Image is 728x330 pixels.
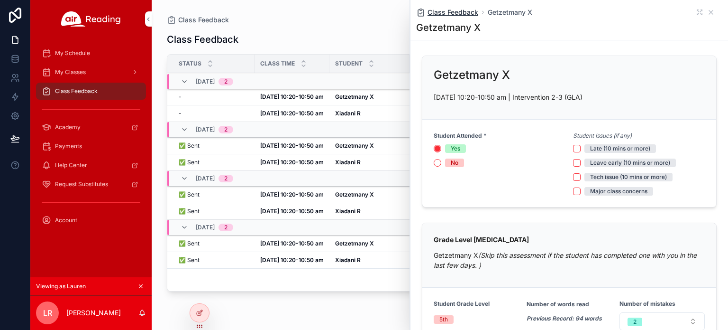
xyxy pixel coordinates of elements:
a: [DATE] 10:20-10:50 am [260,110,324,117]
a: ✅ Sent [179,207,249,215]
a: [DATE] 10:20-10:50 am [260,256,324,264]
span: [DATE] [196,126,215,133]
span: Student [335,60,363,67]
strong: [DATE] 10:20-10:50 am [260,256,324,264]
span: - [179,93,182,101]
span: Help Center [55,161,87,169]
span: [DATE] [196,224,215,231]
em: Student Issues (if any) [573,132,632,140]
div: Major class concerns [590,187,647,196]
strong: Xiadani R [335,256,361,264]
span: ✅ Sent [179,256,200,264]
img: App logo [61,11,121,27]
span: Account [55,217,77,224]
span: ✅ Sent [179,240,200,247]
span: Payments [55,142,82,150]
span: Class Feedback [428,8,478,17]
p: [DATE] 10:20-10:50 am | Intervention 2-3 (GLA) [434,92,705,102]
a: Help Center [36,157,146,174]
strong: Student Attended * [434,132,487,140]
strong: Xiadani R [335,159,361,166]
strong: Xiadani R [335,207,361,215]
a: - [179,93,249,101]
a: ✅ Sent [179,191,249,198]
span: Class Feedback [55,87,98,95]
strong: [DATE] 10:20-10:50 am [260,93,324,100]
span: [DATE] [196,175,215,182]
a: Getzetmany X [335,240,404,247]
span: My Schedule [55,49,90,57]
span: Viewing as Lauren [36,283,86,290]
strong: Getzetmany X [335,93,374,100]
a: ✅ Sent [179,240,249,247]
a: [DATE] 10:20-10:50 am [260,207,324,215]
strong: Getzetmany X [335,191,374,198]
a: Account [36,212,146,229]
a: Class Feedback [416,8,478,17]
div: Tech issue (10 mins or more) [590,173,667,181]
a: Request Substitutes [36,176,146,193]
div: 5th [439,315,448,324]
div: Leave early (10 mins or more) [590,159,670,167]
strong: Student Grade Level [434,300,490,308]
a: [DATE] 10:20-10:50 am [260,159,324,166]
strong: Number of mistakes [619,300,675,308]
span: - [179,110,182,117]
div: Late (10 mins or more) [590,144,650,153]
span: Getzetmany X [488,8,532,17]
strong: Number of words read [527,301,589,308]
a: ✅ Sent [179,142,249,150]
a: Payments [36,138,146,155]
div: 2 [224,78,227,85]
span: Class Feedback [178,15,229,25]
a: ✅ Sent [179,159,249,166]
a: Getzetmany X [335,93,404,101]
strong: [DATE] 10:20-10:50 am [260,207,324,215]
h1: Class Feedback [167,33,238,46]
div: No [451,159,458,167]
h2: Getzetmany X [434,67,510,83]
a: Class Feedback [36,83,146,100]
h1: Getzetmany X [416,21,481,34]
span: ✅ Sent [179,207,200,215]
strong: Grade Level [MEDICAL_DATA] [434,236,529,244]
a: Xiadani R [335,159,404,166]
div: 2 [224,224,227,231]
div: 2 [224,126,227,133]
span: LR [43,307,52,319]
span: ✅ Sent [179,142,200,150]
a: My Classes [36,64,146,81]
span: Request Substitutes [55,180,108,188]
a: Getzetmany X [335,142,404,150]
em: (Skip this assessment if the student has completed one with you in the last few days. ) [434,251,697,269]
span: Class Time [260,60,295,67]
a: - [179,110,249,117]
span: ✅ Sent [179,191,200,198]
a: Class Feedback [167,15,229,25]
a: [DATE] 10:20-10:50 am [260,240,324,247]
a: Academy [36,119,146,136]
span: Status [179,60,201,67]
span: ✅ Sent [179,159,200,166]
div: 2 [633,318,637,326]
a: [DATE] 10:20-10:50 am [260,93,324,101]
a: Xiadani R [335,110,404,117]
em: Previous Record: 94 words [527,315,602,322]
p: Getzetmany X [434,250,705,270]
a: Xiadani R [335,207,404,215]
a: [DATE] 10:20-10:50 am [260,142,324,150]
a: Xiadani R [335,256,404,264]
strong: Getzetmany X [335,142,374,149]
a: ✅ Sent [179,256,249,264]
a: [DATE] 10:20-10:50 am [260,191,324,198]
strong: [DATE] 10:20-10:50 am [260,159,324,166]
p: [PERSON_NAME] [66,308,121,318]
div: 2 [224,175,227,182]
a: My Schedule [36,45,146,62]
div: Yes [451,144,460,153]
strong: Xiadani R [335,110,361,117]
a: Getzetmany X [335,191,404,198]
